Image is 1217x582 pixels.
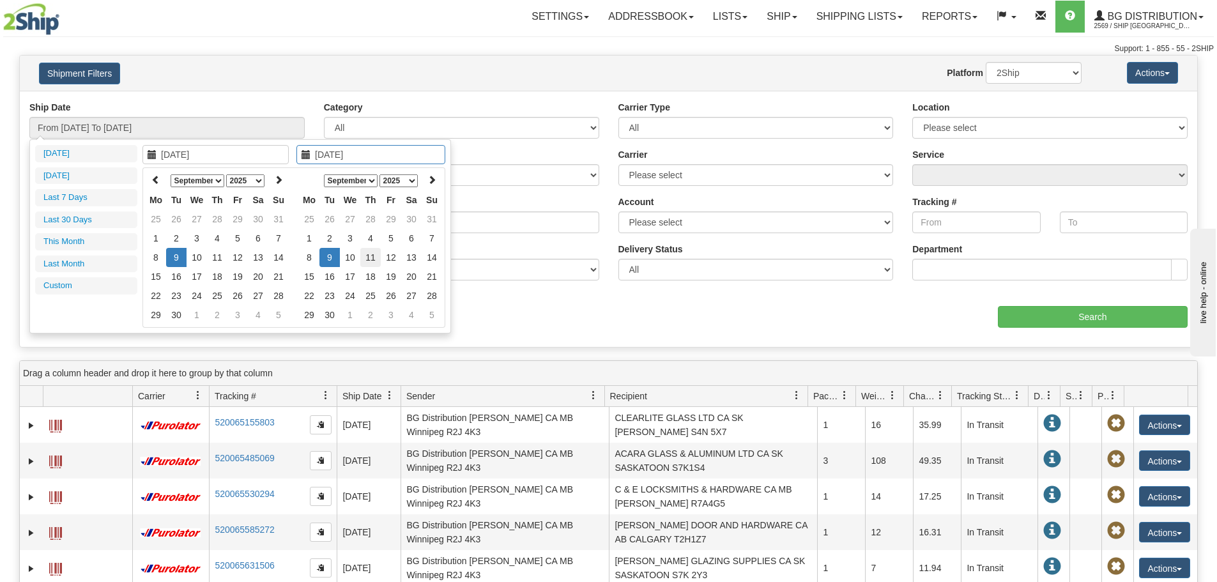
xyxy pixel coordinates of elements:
[610,390,647,402] span: Recipient
[215,489,274,499] a: 520065530294
[834,385,855,406] a: Packages filter column settings
[583,385,604,406] a: Sender filter column settings
[786,385,808,406] a: Recipient filter column settings
[961,443,1037,479] td: In Transit
[138,528,203,538] img: 11 - Purolator
[401,229,422,248] td: 6
[381,229,401,248] td: 5
[1043,558,1061,576] span: In Transit
[268,210,289,229] td: 31
[913,514,961,550] td: 16.31
[138,564,203,574] img: 11 - Purolator
[865,443,913,479] td: 108
[138,493,203,502] img: 11 - Purolator
[961,479,1037,514] td: In Transit
[299,190,319,210] th: Mo
[227,248,248,267] td: 12
[422,267,442,286] td: 21
[961,407,1037,443] td: In Transit
[35,145,137,162] li: [DATE]
[618,243,683,256] label: Delivery Status
[310,487,332,506] button: Copy to clipboard
[813,390,840,402] span: Packages
[39,63,120,84] button: Shipment Filters
[166,267,187,286] td: 16
[912,195,956,208] label: Tracking #
[299,305,319,325] td: 29
[340,210,360,229] td: 27
[319,267,340,286] td: 16
[35,277,137,295] li: Custom
[227,305,248,325] td: 3
[817,407,865,443] td: 1
[138,421,203,431] img: 11 - Purolator
[360,210,381,229] td: 28
[401,479,609,514] td: BG Distribution [PERSON_NAME] CA MB Winnipeg R2J 4K3
[703,1,757,33] a: Lists
[522,1,599,33] a: Settings
[248,248,268,267] td: 13
[268,190,289,210] th: Su
[49,557,62,578] a: Label
[609,479,817,514] td: C & E LOCKSMITHS & HARDWARE CA MB [PERSON_NAME] R7A4G5
[215,390,256,402] span: Tracking #
[207,229,227,248] td: 4
[227,210,248,229] td: 29
[337,407,401,443] td: [DATE]
[1105,11,1197,22] span: BG Distribution
[319,210,340,229] td: 26
[215,560,274,571] a: 520065631506
[324,101,363,114] label: Category
[381,248,401,267] td: 12
[406,390,435,402] span: Sender
[187,286,207,305] td: 24
[207,210,227,229] td: 28
[299,248,319,267] td: 8
[340,229,360,248] td: 3
[882,385,903,406] a: Weight filter column settings
[360,190,381,210] th: Th
[1139,558,1190,578] button: Actions
[25,455,38,468] a: Expand
[49,486,62,506] a: Label
[1139,486,1190,507] button: Actions
[1006,385,1028,406] a: Tracking Status filter column settings
[138,390,165,402] span: Carrier
[35,211,137,229] li: Last 30 Days
[609,407,817,443] td: CLEARLITE GLASS LTD CA SK [PERSON_NAME] S4N 5X7
[25,491,38,503] a: Expand
[146,190,166,210] th: Mo
[1107,522,1125,540] span: Pickup Not Assigned
[187,267,207,286] td: 17
[401,514,609,550] td: BG Distribution [PERSON_NAME] CA MB Winnipeg R2J 4K3
[49,414,62,434] a: Label
[912,211,1040,233] input: From
[998,306,1188,328] input: Search
[215,453,274,463] a: 520065485069
[310,523,332,542] button: Copy to clipboard
[337,479,401,514] td: [DATE]
[187,210,207,229] td: 27
[609,443,817,479] td: ACARA GLASS & ALUMINUM LTD CA SK SASKATOON S7K1S4
[35,167,137,185] li: [DATE]
[913,443,961,479] td: 49.35
[337,443,401,479] td: [DATE]
[35,256,137,273] li: Last Month
[25,562,38,575] a: Expand
[299,286,319,305] td: 22
[957,390,1013,402] span: Tracking Status
[401,190,422,210] th: Sa
[207,305,227,325] td: 2
[337,514,401,550] td: [DATE]
[865,514,913,550] td: 12
[248,305,268,325] td: 4
[1034,390,1045,402] span: Delivery Status
[1098,390,1108,402] span: Pickup Status
[187,190,207,210] th: We
[913,479,961,514] td: 17.25
[865,407,913,443] td: 16
[3,3,59,35] img: logo2569.jpg
[187,385,209,406] a: Carrier filter column settings
[299,210,319,229] td: 25
[401,248,422,267] td: 13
